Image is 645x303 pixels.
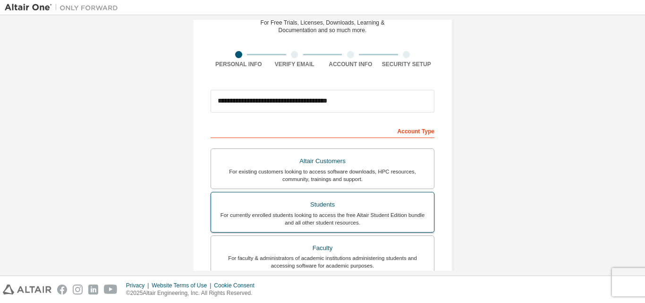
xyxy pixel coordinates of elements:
[211,61,267,68] div: Personal Info
[261,19,385,34] div: For Free Trials, Licenses, Downloads, Learning & Documentation and so much more.
[379,61,435,68] div: Security Setup
[57,285,67,294] img: facebook.svg
[126,289,260,297] p: © 2025 Altair Engineering, Inc. All Rights Reserved.
[322,61,379,68] div: Account Info
[73,285,83,294] img: instagram.svg
[126,282,152,289] div: Privacy
[217,198,428,211] div: Students
[3,285,51,294] img: altair_logo.svg
[217,168,428,183] div: For existing customers looking to access software downloads, HPC resources, community, trainings ...
[88,285,98,294] img: linkedin.svg
[217,211,428,226] div: For currently enrolled students looking to access the free Altair Student Edition bundle and all ...
[152,282,214,289] div: Website Terms of Use
[267,61,323,68] div: Verify Email
[217,254,428,269] div: For faculty & administrators of academic institutions administering students and accessing softwa...
[104,285,118,294] img: youtube.svg
[217,242,428,255] div: Faculty
[217,155,428,168] div: Altair Customers
[5,3,123,12] img: Altair One
[211,123,434,138] div: Account Type
[214,282,260,289] div: Cookie Consent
